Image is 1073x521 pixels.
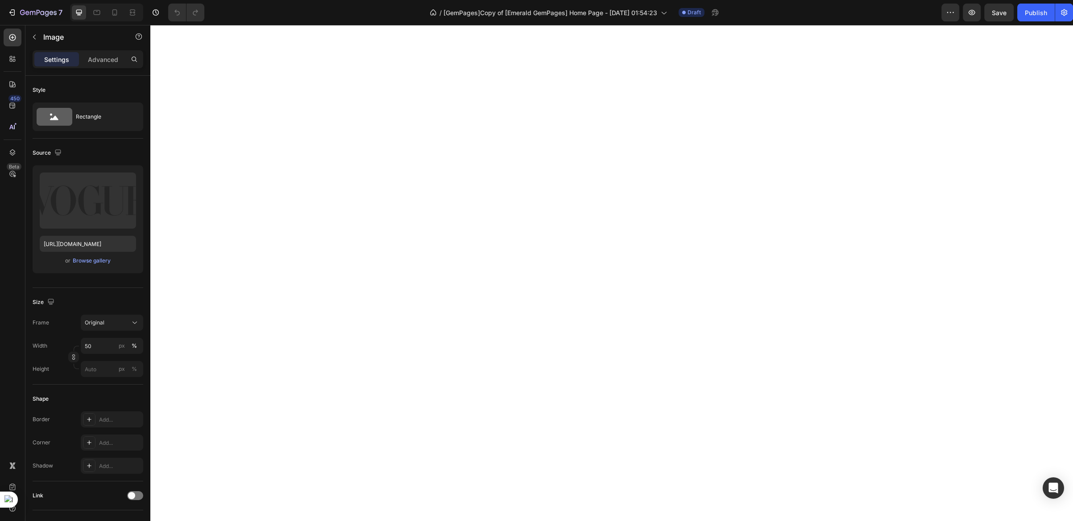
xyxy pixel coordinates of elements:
[81,338,143,354] input: px%
[65,255,70,266] span: or
[129,340,140,351] button: px
[119,342,125,350] div: px
[40,172,136,229] img: preview-image
[81,315,143,331] button: Original
[33,296,56,308] div: Size
[132,365,137,373] div: %
[85,319,104,327] span: Original
[443,8,657,17] span: [GemPages]Copy of [Emerald GemPages] Home Page - [DATE] 01:54:23
[132,342,137,350] div: %
[33,86,46,94] div: Style
[116,340,127,351] button: %
[981,4,1010,21] button: Save
[58,7,62,18] p: 7
[81,361,143,377] input: px%
[150,25,1073,521] iframe: To enrich screen reader interactions, please activate Accessibility in Grammarly extension settings
[129,364,140,374] button: px
[7,163,21,170] div: Beta
[99,416,141,424] div: Add...
[33,365,49,373] label: Height
[119,365,125,373] div: px
[72,256,111,265] button: Browse gallery
[44,55,69,64] p: Settings
[4,4,66,21] button: 7
[688,8,701,16] span: Draft
[33,147,63,159] div: Source
[43,32,119,42] p: Image
[99,462,141,470] div: Add...
[33,439,50,447] div: Corner
[33,395,49,403] div: Shape
[33,342,47,350] label: Width
[40,236,136,252] input: https://example.com/image.jpg
[33,462,53,470] div: Shadow
[8,95,21,102] div: 450
[1014,4,1051,21] button: Publish
[33,492,43,500] div: Link
[99,439,141,447] div: Add...
[1021,8,1044,17] div: Publish
[439,8,442,17] span: /
[116,364,127,374] button: %
[76,107,130,127] div: Rectangle
[1043,477,1064,499] div: Open Intercom Messenger
[33,415,50,423] div: Border
[168,4,204,21] div: Undo/Redo
[988,9,1003,16] span: Save
[88,55,118,64] p: Advanced
[73,257,111,265] div: Browse gallery
[33,319,49,327] label: Frame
